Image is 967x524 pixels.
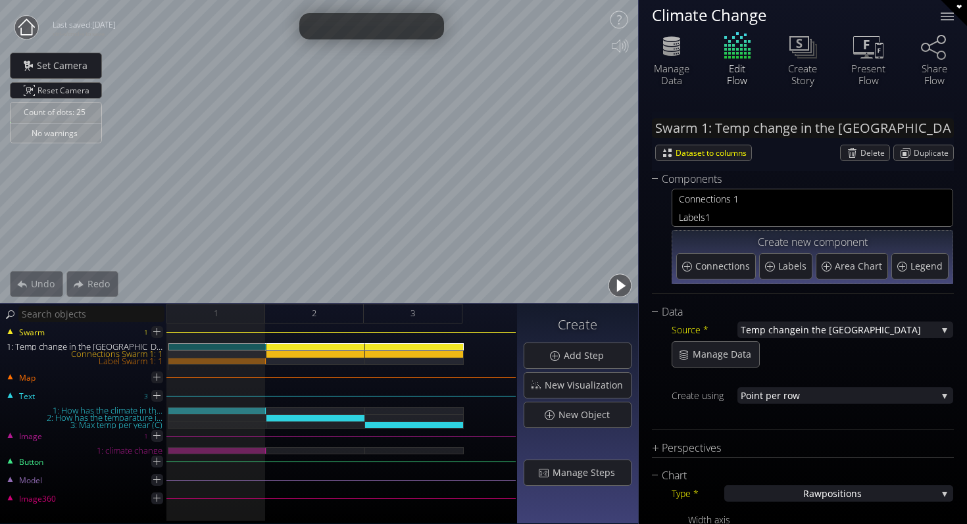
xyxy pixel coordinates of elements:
span: in the [GEOGRAPHIC_DATA] [801,322,937,338]
div: 1 [144,428,148,444]
span: Duplicate [914,145,953,160]
span: Labels [778,260,810,273]
span: 1 [705,208,945,225]
div: Manage Data [649,62,695,86]
div: 3 [144,388,148,404]
span: Delete [860,145,889,160]
span: Connections [695,260,753,273]
span: 2 [312,305,316,322]
span: positions [822,485,862,502]
span: Labels [679,208,705,225]
div: Create using [672,387,737,404]
span: Manage Steps [552,466,623,479]
span: Add Step [563,349,612,362]
span: nections 1 [695,190,945,206]
h3: Create [524,318,632,332]
span: Con [679,190,695,206]
span: Poi [741,387,754,404]
div: Climate Change [652,7,924,23]
span: Reset Camera [37,83,94,98]
span: Image [18,431,42,442]
span: 3 [410,305,415,322]
div: Label Swarm 1: 1 [1,358,168,365]
div: Perspectives [652,440,937,456]
div: 2: How has the temparature i... [1,414,168,421]
div: 1: Temp change in the [GEOGRAPHIC_DATA] [1,343,168,350]
div: Type * [672,485,724,502]
div: 1 [144,324,148,341]
span: Set Camera [36,59,95,72]
div: Chart [652,467,937,484]
div: Create new component [676,235,949,251]
span: 1 [214,305,218,322]
div: Components [652,171,937,187]
span: Button [18,456,43,468]
span: Raw [803,485,822,502]
span: Area Chart [835,260,885,273]
span: New Object [558,408,618,421]
div: Source * [672,322,737,338]
span: Text [18,391,35,402]
div: Data [652,304,937,320]
div: Present Flow [845,62,891,86]
span: nt per row [754,387,937,404]
span: Dataset to columns [676,145,751,160]
span: New Visualization [544,379,631,392]
span: Map [18,372,36,384]
div: Connections Swarm 1: 1 [1,350,168,358]
span: Model [18,475,42,487]
div: 1: climate change [1,447,168,454]
div: 1: How has the climate in th... [1,407,168,414]
span: Legend [910,260,946,273]
span: Temp change [741,322,801,338]
span: Swarm [18,327,45,339]
input: Search objects [18,306,164,322]
div: Share Flow [911,62,957,86]
div: 3: Max temp per year (C) [1,421,168,429]
span: Manage Data [692,348,759,361]
div: Create Story [780,62,826,86]
span: Image360 [18,493,56,505]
